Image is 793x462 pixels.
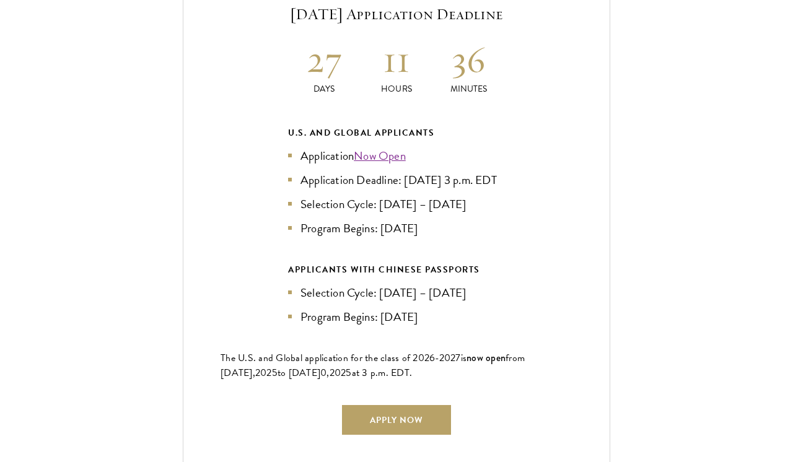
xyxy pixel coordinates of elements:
span: 0 [320,365,326,380]
span: is [461,351,467,365]
span: 6 [429,351,435,365]
span: now open [467,351,506,365]
span: at 3 p.m. EDT. [352,365,413,380]
a: Now Open [354,147,406,165]
span: -202 [435,351,455,365]
span: , [326,365,329,380]
p: Minutes [432,82,505,95]
span: 202 [255,365,272,380]
li: Selection Cycle: [DATE] – [DATE] [288,284,505,302]
li: Program Begins: [DATE] [288,219,505,237]
li: Program Begins: [DATE] [288,308,505,326]
div: U.S. and Global Applicants [288,125,505,141]
li: Selection Cycle: [DATE] – [DATE] [288,195,505,213]
span: to [DATE] [278,365,320,380]
span: 5 [346,365,351,380]
li: Application Deadline: [DATE] 3 p.m. EDT [288,171,505,189]
p: Hours [361,82,433,95]
span: 202 [330,365,346,380]
span: from [DATE], [221,351,525,380]
div: APPLICANTS WITH CHINESE PASSPORTS [288,262,505,277]
li: Application [288,147,505,165]
h2: 36 [432,36,505,82]
a: Apply Now [342,405,451,435]
span: 7 [455,351,460,365]
p: Days [288,82,361,95]
span: 5 [272,365,278,380]
h2: 27 [288,36,361,82]
h2: 11 [361,36,433,82]
span: The U.S. and Global application for the class of 202 [221,351,429,365]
